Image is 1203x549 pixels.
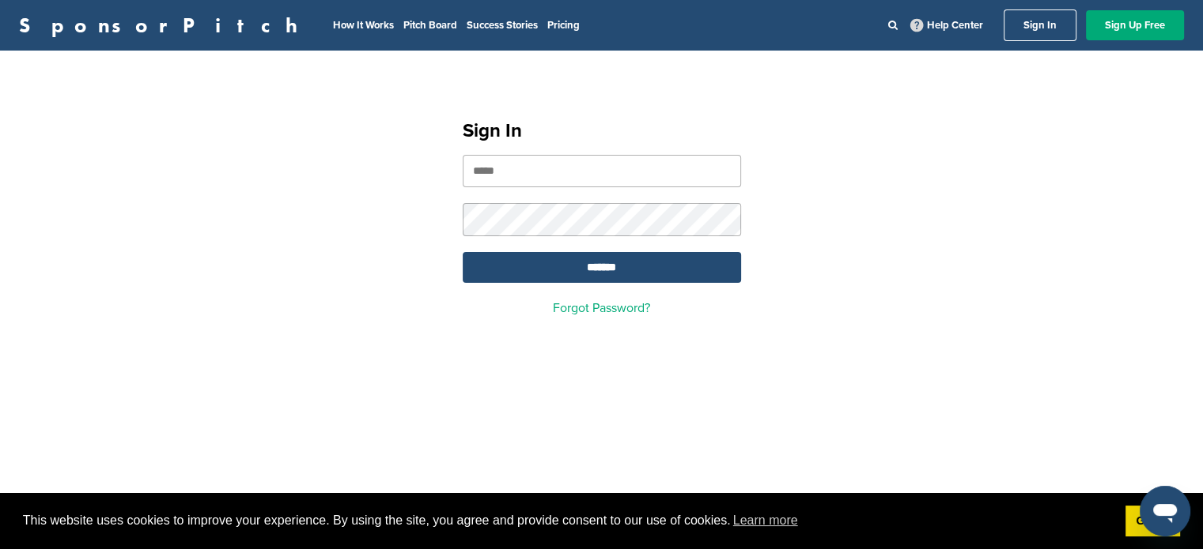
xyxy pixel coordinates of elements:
a: dismiss cookie message [1125,506,1180,537]
a: Success Stories [467,19,538,32]
a: Sign In [1004,9,1076,41]
a: Pitch Board [403,19,457,32]
a: learn more about cookies [731,509,800,532]
h1: Sign In [463,117,741,145]
a: How It Works [333,19,394,32]
a: Pricing [547,19,580,32]
span: This website uses cookies to improve your experience. By using the site, you agree and provide co... [23,509,1113,532]
a: Help Center [907,16,986,35]
a: SponsorPitch [19,15,308,36]
a: Forgot Password? [553,300,650,316]
iframe: Button to launch messaging window [1140,486,1190,536]
a: Sign Up Free [1086,10,1184,40]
